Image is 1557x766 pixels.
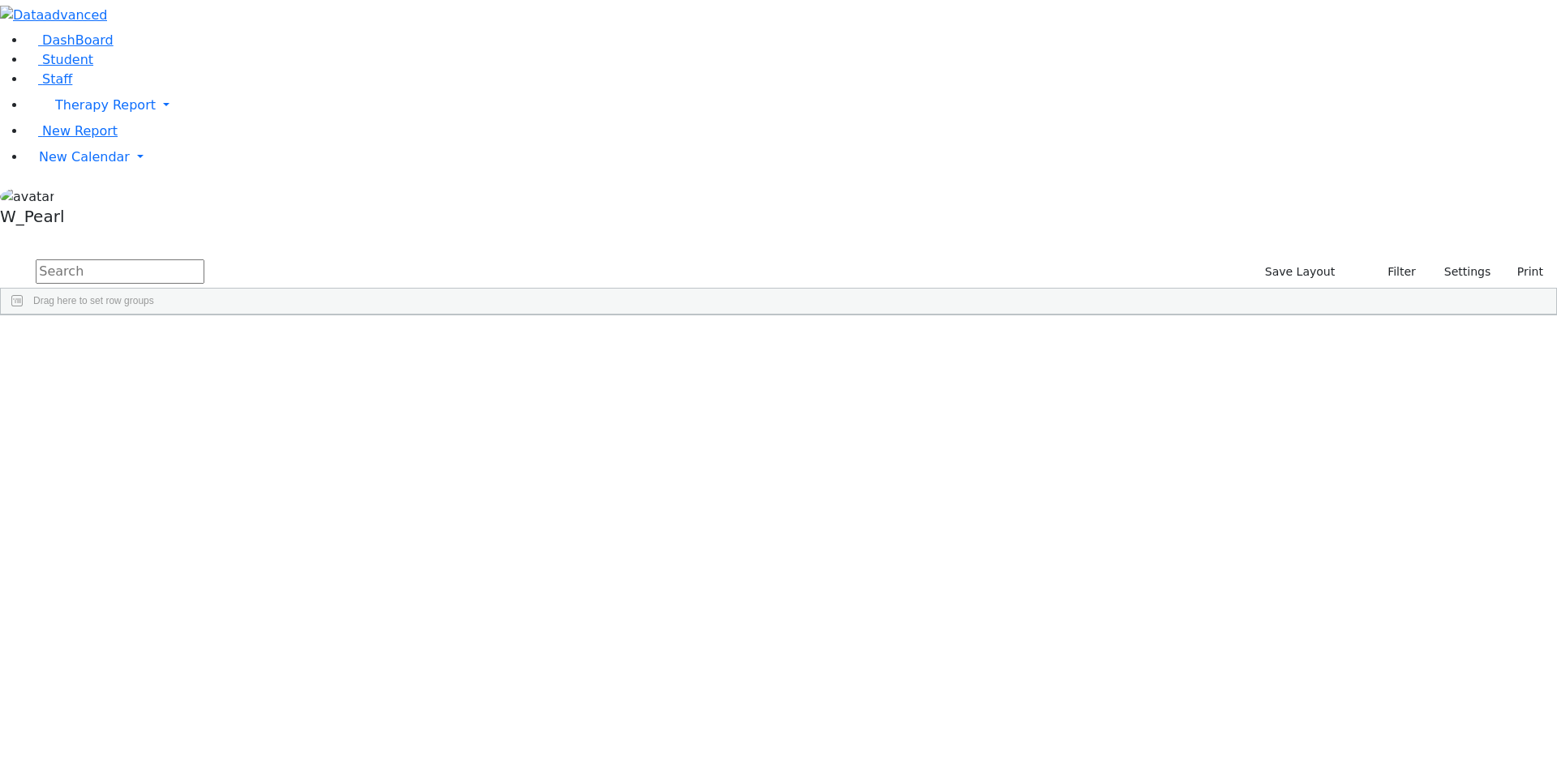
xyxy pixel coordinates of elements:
span: Student [42,52,93,67]
span: New Report [42,123,118,139]
span: Staff [42,71,72,87]
button: Save Layout [1258,259,1342,285]
span: Therapy Report [55,97,156,113]
span: Drag here to set row groups [33,295,154,306]
a: New Report [26,123,118,139]
button: Print [1498,259,1551,285]
a: New Calendar [26,141,1557,173]
a: Therapy Report [26,89,1557,122]
a: Staff [26,71,72,87]
button: Filter [1366,259,1423,285]
a: Student [26,52,93,67]
span: New Calendar [39,149,130,165]
input: Search [36,259,204,284]
button: Settings [1423,259,1498,285]
a: DashBoard [26,32,114,48]
span: DashBoard [42,32,114,48]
